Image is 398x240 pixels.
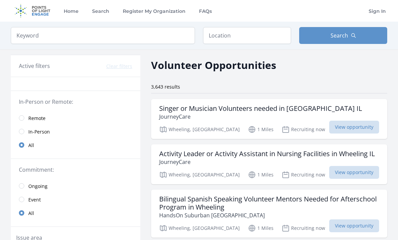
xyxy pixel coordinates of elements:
span: 3,643 results [151,83,180,90]
p: HandsOn Suburban [GEOGRAPHIC_DATA] [159,211,379,219]
h3: Active filters [19,62,50,70]
p: JourneyCare [159,113,362,121]
span: View opportunity [329,166,379,179]
a: Event [11,193,140,206]
span: View opportunity [329,219,379,232]
p: JourneyCare [159,158,375,166]
p: Wheeling, [GEOGRAPHIC_DATA] [159,224,240,232]
span: Remote [28,115,46,122]
span: All [28,142,34,149]
a: Ongoing [11,179,140,193]
p: Recruiting now [282,171,325,179]
button: Clear filters [106,63,132,70]
legend: In-Person or Remote: [19,98,132,106]
p: 1 Miles [248,125,274,134]
h2: Volunteer Opportunities [151,57,276,73]
span: Search [331,31,348,40]
span: All [28,210,34,217]
legend: Commitment: [19,166,132,174]
p: 1 Miles [248,224,274,232]
a: All [11,138,140,152]
a: All [11,206,140,220]
input: Keyword [11,27,195,44]
a: Bilingual Spanish Speaking Volunteer Mentors Needed for Afterschool Program in Wheeling HandsOn S... [151,190,387,238]
span: Event [28,196,41,203]
p: Wheeling, [GEOGRAPHIC_DATA] [159,125,240,134]
span: Ongoing [28,183,48,190]
p: Recruiting now [282,224,325,232]
span: View opportunity [329,121,379,134]
p: Recruiting now [282,125,325,134]
a: Singer or Musician Volunteers needed in [GEOGRAPHIC_DATA] IL JourneyCare Wheeling, [GEOGRAPHIC_DA... [151,99,387,139]
p: 1 Miles [248,171,274,179]
span: In-Person [28,128,50,135]
h3: Bilingual Spanish Speaking Volunteer Mentors Needed for Afterschool Program in Wheeling [159,195,379,211]
p: Wheeling, [GEOGRAPHIC_DATA] [159,171,240,179]
a: Activity Leader or Activity Assistant in Nursing Facilities in Wheeling IL JourneyCare Wheeling, ... [151,144,387,184]
a: Remote [11,111,140,125]
input: Location [203,27,291,44]
a: In-Person [11,125,140,138]
h3: Activity Leader or Activity Assistant in Nursing Facilities in Wheeling IL [159,150,375,158]
button: Search [299,27,387,44]
h3: Singer or Musician Volunteers needed in [GEOGRAPHIC_DATA] IL [159,104,362,113]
